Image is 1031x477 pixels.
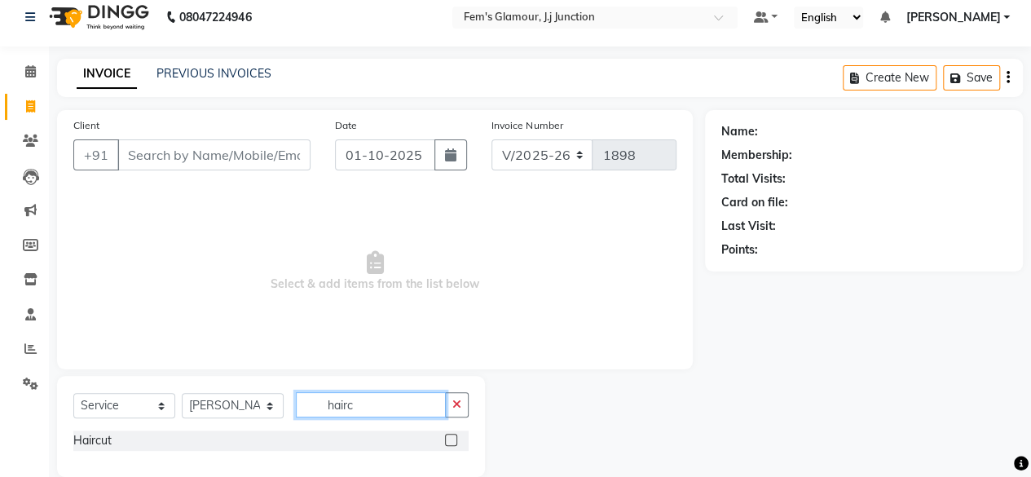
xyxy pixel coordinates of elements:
[721,194,788,211] div: Card on file:
[335,118,357,133] label: Date
[721,147,792,164] div: Membership:
[117,139,311,170] input: Search by Name/Mobile/Email/Code
[73,190,676,353] span: Select & add items from the list below
[843,65,936,91] button: Create New
[73,432,112,449] div: Haircut
[721,170,786,188] div: Total Visits:
[721,123,758,140] div: Name:
[296,392,446,417] input: Search or Scan
[905,9,1000,26] span: [PERSON_NAME]
[721,218,776,235] div: Last Visit:
[721,241,758,258] div: Points:
[77,60,137,89] a: INVOICE
[73,139,119,170] button: +91
[943,65,1000,91] button: Save
[73,118,99,133] label: Client
[491,118,562,133] label: Invoice Number
[156,66,271,81] a: PREVIOUS INVOICES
